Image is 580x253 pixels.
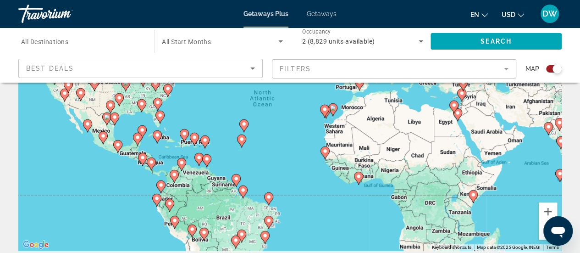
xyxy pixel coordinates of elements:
button: Keyboard shortcuts [432,244,471,251]
span: All Start Months [162,38,211,45]
a: Travorium [18,2,110,26]
button: Change currency [502,8,524,21]
button: Search [431,33,562,50]
span: en [470,11,479,18]
span: DW [542,9,557,18]
button: Change language [470,8,488,21]
button: User Menu [538,4,562,23]
mat-select: Sort by [26,63,255,74]
button: Zoom out [539,221,557,240]
button: Zoom in [539,202,557,221]
img: Google [21,239,51,251]
a: Getaways Plus [243,10,288,17]
span: Search [481,38,512,45]
a: Open this area in Google Maps (opens a new window) [21,239,51,251]
button: Filter [272,59,516,79]
span: Best Deals [26,65,74,72]
span: Occupancy [302,28,331,35]
span: All Destinations [21,38,68,45]
a: Getaways [307,10,337,17]
span: Map [525,62,539,75]
span: Map data ©2025 Google, INEGI [477,245,541,250]
a: Terms (opens in new tab) [546,245,559,250]
iframe: Button to launch messaging window [543,216,573,246]
span: USD [502,11,515,18]
span: 2 (8,829 units available) [302,38,375,45]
